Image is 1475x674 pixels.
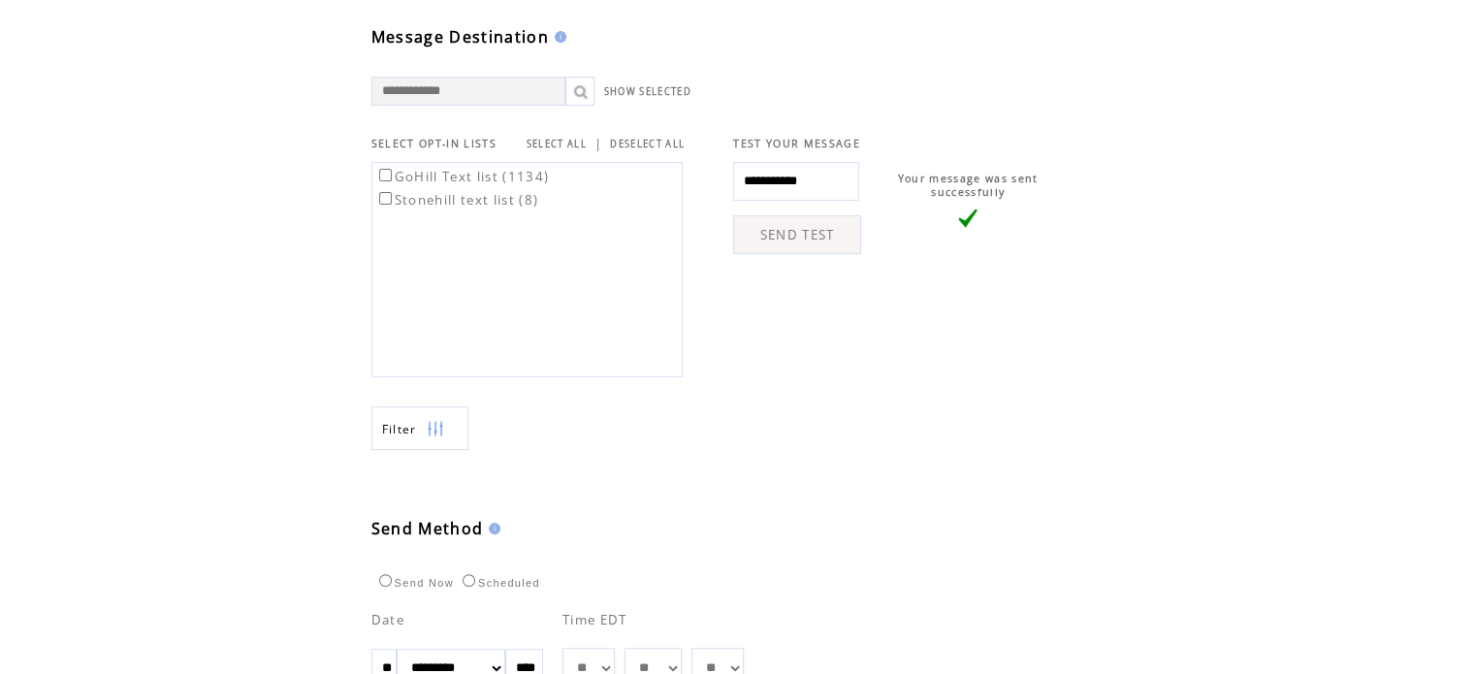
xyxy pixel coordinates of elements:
[371,611,404,628] span: Date
[610,138,685,150] a: DESELECT ALL
[382,421,417,437] span: Show filters
[562,611,627,628] span: Time EDT
[458,577,540,589] label: Scheduled
[371,406,468,450] a: Filter
[379,192,392,205] input: Stonehill text list (8)
[371,137,497,150] span: SELECT OPT-IN LISTS
[463,574,475,587] input: Scheduled
[375,168,550,185] label: GoHill Text list (1134)
[604,85,691,98] a: SHOW SELECTED
[898,172,1039,199] span: Your message was sent successfully
[733,215,861,254] a: SEND TEST
[549,31,566,43] img: help.gif
[379,574,392,587] input: Send Now
[371,518,484,539] span: Send Method
[427,407,444,451] img: filters.png
[733,137,860,150] span: TEST YOUR MESSAGE
[958,209,978,228] img: vLarge.png
[527,138,587,150] a: SELECT ALL
[374,577,454,589] label: Send Now
[483,523,500,534] img: help.gif
[375,191,539,209] label: Stonehill text list (8)
[379,169,392,181] input: GoHill Text list (1134)
[594,135,602,152] span: |
[371,26,549,48] span: Message Destination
